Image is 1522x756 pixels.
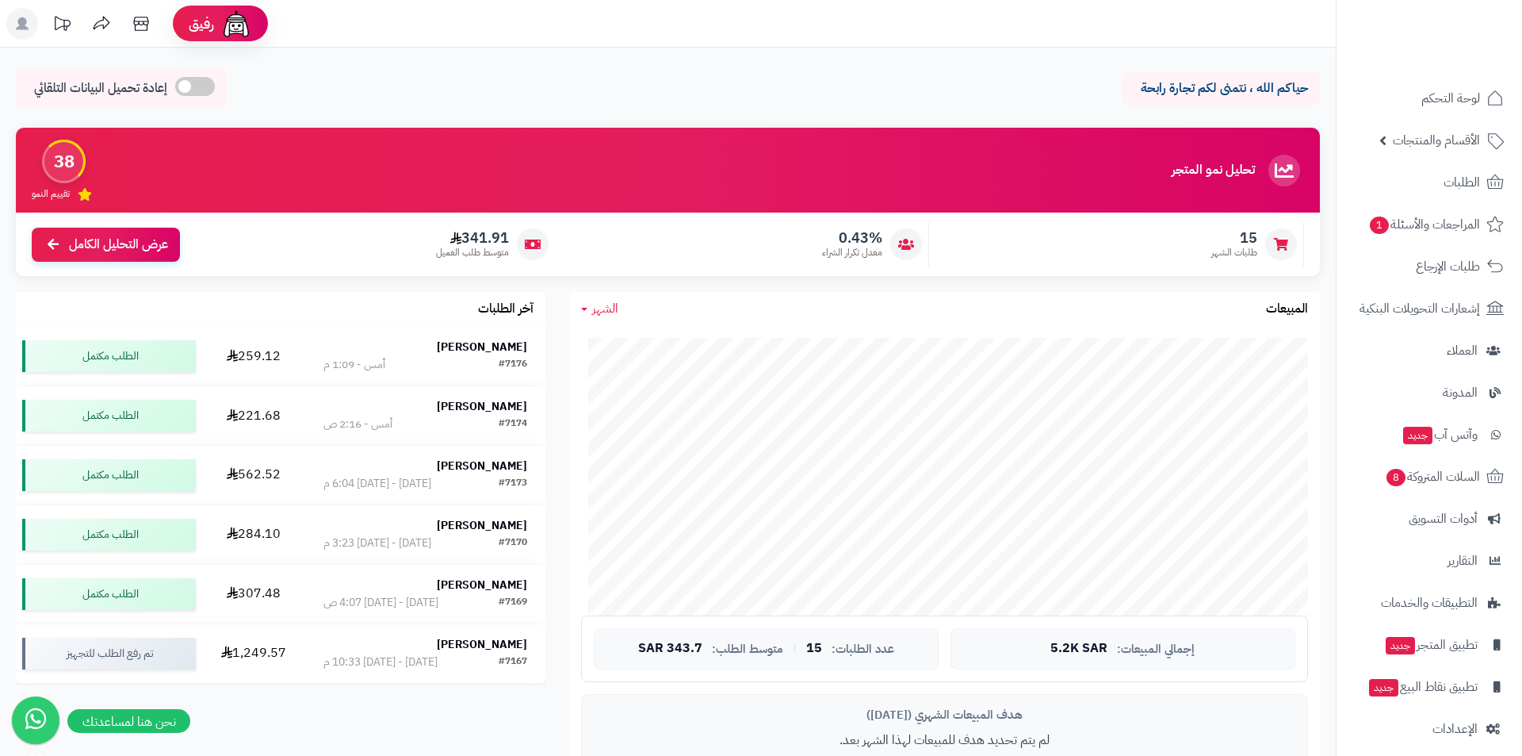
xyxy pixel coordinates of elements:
[437,636,527,653] strong: [PERSON_NAME]
[1346,205,1512,244] a: المراجعات والأسئلة1
[592,299,618,318] span: الشهر
[202,327,306,386] td: 259.12
[202,446,306,505] td: 562.52
[437,339,527,355] strong: [PERSON_NAME]
[1416,255,1480,278] span: طلبات الإرجاع
[220,8,252,40] img: ai-face.png
[806,642,822,656] span: 15
[323,416,392,432] div: أمس - 2:16 ص
[499,416,527,432] div: #7174
[22,519,196,551] div: الطلب مكتمل
[1447,340,1478,362] span: العملاء
[499,476,527,492] div: #7173
[323,357,385,373] div: أمس - 1:09 م
[32,228,180,262] a: عرض التحليل الكامل
[832,643,894,656] span: عدد الطلبات:
[499,654,527,670] div: #7167
[1346,668,1512,706] a: تطبيق نقاط البيعجديد
[1386,469,1406,487] span: 8
[32,187,70,201] span: تقييم النمو
[1346,584,1512,622] a: التطبيقات والخدمات
[1369,679,1398,697] span: جديد
[436,229,509,247] span: 341.91
[1266,302,1308,317] h3: المبيعات
[323,535,431,551] div: [DATE] - [DATE] 3:23 م
[202,386,306,445] td: 221.68
[1409,508,1478,530] span: أدوات التسويق
[1414,12,1507,45] img: logo-2.png
[1367,676,1478,698] span: تطبيق نقاط البيع
[1346,374,1512,412] a: المدونة
[1346,163,1512,201] a: الطلبات
[437,458,527,474] strong: [PERSON_NAME]
[1346,710,1512,748] a: الإعدادات
[323,476,431,492] div: [DATE] - [DATE] 6:04 م
[437,398,527,415] strong: [PERSON_NAME]
[1368,213,1480,236] span: المراجعات والأسئلة
[1421,87,1480,109] span: لوحة التحكم
[822,229,882,247] span: 0.43%
[1346,290,1512,328] a: إشعارات التحويلات البنكية
[594,731,1295,750] p: لم يتم تحديد هدف للمبيعات لهذا الشهر بعد.
[1386,637,1415,654] span: جديد
[712,643,783,656] span: متوسط الطلب:
[1211,246,1257,259] span: طلبات الشهر
[822,246,882,259] span: معدل تكرار الشراء
[323,595,438,611] div: [DATE] - [DATE] 4:07 ص
[42,8,82,44] a: تحديثات المنصة
[202,565,306,624] td: 307.48
[202,505,306,564] td: 284.10
[22,459,196,491] div: الطلب مكتمل
[594,707,1295,723] div: هدف المبيعات الشهري ([DATE])
[1117,643,1195,656] span: إجمالي المبيعات:
[581,300,618,318] a: الشهر
[22,400,196,432] div: الطلب مكتمل
[22,340,196,372] div: الطلب مكتمل
[22,578,196,610] div: الطلب مكتمل
[1346,248,1512,286] a: طلبات الإرجاع
[189,14,214,33] span: رفيق
[437,517,527,534] strong: [PERSON_NAME]
[202,624,306,683] td: 1,249.57
[1443,382,1478,404] span: المدونة
[323,654,438,670] div: [DATE] - [DATE] 10:33 م
[34,79,167,98] span: إعادة تحميل البيانات التلقائي
[1346,458,1512,496] a: السلات المتروكة8
[1393,129,1480,152] span: الأقسام والمنتجات
[1444,171,1480,194] span: الطلبات
[793,643,797,654] span: |
[499,357,527,373] div: #7176
[478,302,533,317] h3: آخر الطلبات
[1447,550,1478,572] span: التقارير
[638,642,702,656] span: 343.7 SAR
[1134,79,1308,98] p: حياكم الله ، نتمنى لكم تجارة رابحة
[436,246,509,259] span: متوسط طلب العميل
[1381,592,1478,614] span: التطبيقات والخدمات
[1384,634,1478,656] span: تطبيق المتجر
[1346,416,1512,454] a: وآتس آبجديد
[1402,424,1478,446] span: وآتس آب
[1385,466,1480,488] span: السلات المتروكة
[1172,163,1255,178] h3: تحليل نمو المتجر
[69,236,168,254] span: عرض التحليل الكامل
[1346,626,1512,664] a: تطبيق المتجرجديد
[1050,642,1107,656] span: 5.2K SAR
[1370,217,1390,235] span: 1
[1346,79,1512,117] a: لوحة التحكم
[1211,229,1257,247] span: 15
[1346,332,1512,370] a: العملاء
[437,577,527,593] strong: [PERSON_NAME]
[22,638,196,670] div: تم رفع الطلب للتجهيز
[1403,427,1432,444] span: جديد
[499,595,527,611] div: #7169
[1346,542,1512,580] a: التقارير
[499,535,527,551] div: #7170
[1432,718,1478,740] span: الإعدادات
[1359,297,1480,320] span: إشعارات التحويلات البنكية
[1346,500,1512,538] a: أدوات التسويق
